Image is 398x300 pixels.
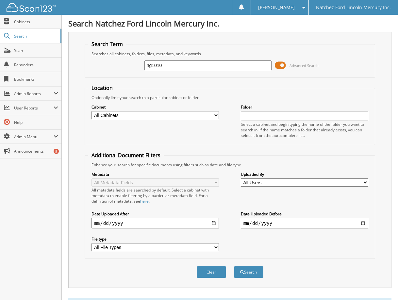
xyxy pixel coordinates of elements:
input: end [241,218,368,228]
span: Scan [14,48,58,53]
span: Advanced Search [290,63,319,68]
div: Enhance your search for specific documents using filters such as date and file type. [88,162,371,168]
span: Reminders [14,62,58,68]
img: scan123-logo-white.svg [7,3,56,12]
label: Uploaded By [241,172,368,177]
label: Folder [241,104,368,110]
legend: Additional Document Filters [88,152,164,159]
div: Optionally limit your search to a particular cabinet or folder [88,95,371,100]
span: [PERSON_NAME] [258,6,295,9]
button: Search [234,266,263,278]
span: Cabinets [14,19,58,25]
div: Select a cabinet and begin typing the name of the folder you want to search in. If the name match... [241,122,368,138]
span: Help [14,120,58,125]
span: Admin Reports [14,91,54,96]
span: Natchez Ford Lincoln Mercury Inc. [316,6,391,9]
span: Bookmarks [14,76,58,82]
div: 5 [54,149,59,154]
div: All metadata fields are searched by default. Select a cabinet with metadata to enable filtering b... [91,187,219,204]
div: Searches all cabinets, folders, files, metadata, and keywords [88,51,371,57]
label: Date Uploaded After [91,211,219,217]
legend: Search Term [88,41,126,48]
span: Announcements [14,148,58,154]
button: Clear [197,266,226,278]
legend: Location [88,84,116,92]
label: Metadata [91,172,219,177]
label: File type [91,236,219,242]
h1: Search Natchez Ford Lincoln Mercury Inc. [68,18,391,29]
input: start [91,218,219,228]
span: Admin Menu [14,134,54,140]
label: Cabinet [91,104,219,110]
span: Search [14,33,57,39]
label: Date Uploaded Before [241,211,368,217]
span: User Reports [14,105,54,111]
a: here [140,198,149,204]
